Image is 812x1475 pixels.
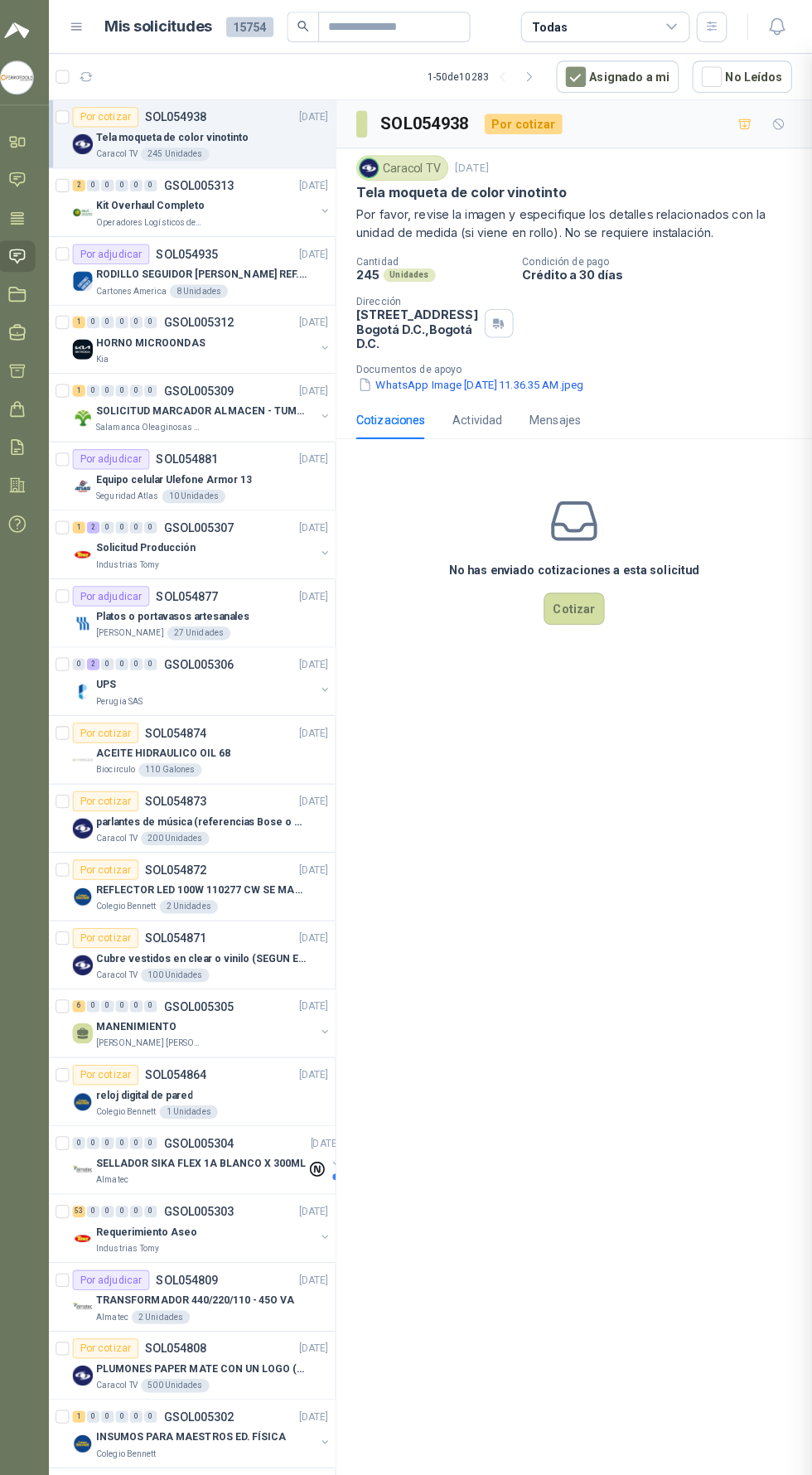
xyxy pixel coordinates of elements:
h1: Mis solicitudes [118,14,224,38]
span: 15754 [237,17,283,36]
img: Company Logo [16,60,47,92]
div: Todas [537,17,572,36]
span: search [307,20,318,31]
img: Logo peakr [19,20,44,40]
